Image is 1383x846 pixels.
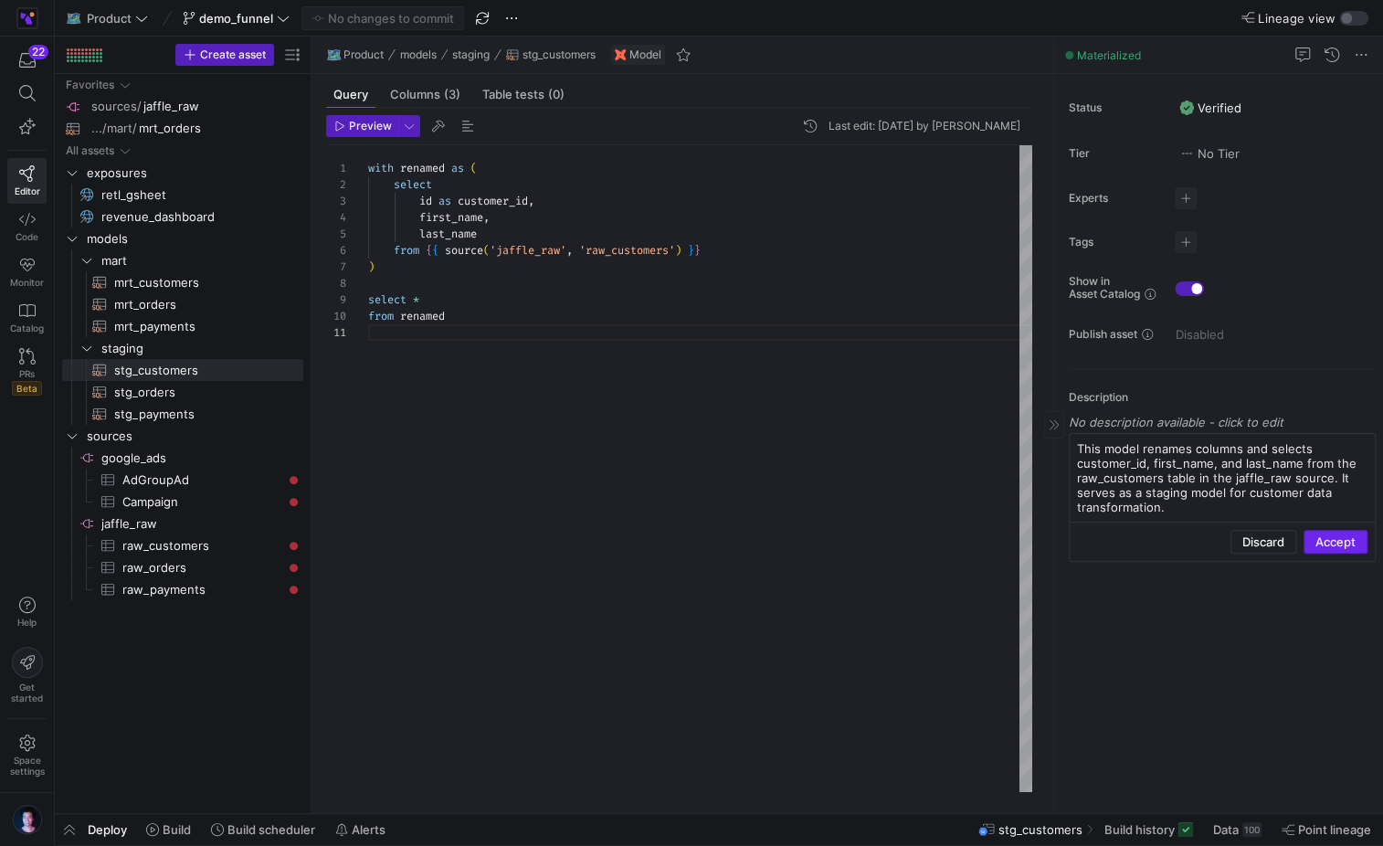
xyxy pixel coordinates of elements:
span: revenue_dashboard​​​​​ [101,206,282,227]
img: Verified [1179,100,1194,115]
span: mart [101,250,301,271]
div: Press SPACE to select this row. [62,249,303,271]
span: Editor [15,185,40,196]
span: Lineage view [1258,11,1335,26]
span: stg_customers [523,48,596,61]
span: Campaign​​​​​​​​​ [122,492,282,513]
span: 🗺️ [327,48,340,61]
span: Model [629,48,661,61]
span: from [368,309,394,323]
div: 100 [1242,822,1262,837]
a: AdGroupAd​​​​​​​​​ [62,469,303,491]
div: 3 [326,193,346,209]
span: mrt_orders [139,118,201,139]
span: Preview [349,120,392,132]
span: Get started [11,682,43,703]
span: retl_gsheet​​​​​ [101,185,282,206]
button: demo_funnel [178,6,294,30]
span: Tier [1069,147,1160,160]
span: raw_payments​​​​​​​​​ [122,579,282,600]
div: Press SPACE to select this row. [62,469,303,491]
span: Monitor [10,277,44,288]
span: Alerts [352,822,385,837]
span: demo_funnel [199,11,273,26]
a: raw_customers​​​​​​​​​ [62,534,303,556]
span: select [394,177,432,192]
span: (0) [548,89,565,100]
span: , [528,194,534,208]
span: PRs [19,368,35,379]
div: Press SPACE to select this row. [62,96,303,118]
a: .../mart/mrt_orders [62,118,303,139]
span: ( [483,243,490,258]
span: Materialized [1077,48,1141,62]
a: https://storage.googleapis.com/y42-prod-data-exchange/images/wGRgYe1eIP2JIxZ3aMfdjHlCeekm0sHD6HRd... [7,3,47,34]
span: as [451,161,464,175]
span: Tags [1069,236,1160,249]
span: } [688,243,694,258]
div: Press SPACE to select this row. [62,556,303,578]
span: Discard [1242,534,1284,549]
button: Build history [1096,814,1201,845]
a: Editor [7,158,47,204]
button: Create asset [175,44,274,66]
span: Accept [1315,534,1356,549]
span: Beta [12,381,42,396]
span: Deploy [88,822,127,837]
a: Code [7,204,47,249]
div: Press SPACE to select this row. [62,578,303,600]
span: } [694,243,701,258]
a: Campaign​​​​​​​​​ [62,491,303,513]
button: Discard [1230,530,1296,554]
span: 'jaffle_raw' [490,243,566,258]
button: No tierNo Tier [1175,142,1244,165]
span: .../mart/ [91,118,137,139]
div: Favorites [66,79,114,91]
div: Press SPACE to select this row. [62,140,303,162]
div: Press SPACE to select this row. [62,425,303,447]
a: google_ads​​​​​​​​ [62,447,303,469]
span: Data [1213,822,1239,837]
a: Spacesettings [7,726,47,785]
div: Press SPACE to select this row. [62,403,303,425]
span: staging [452,48,490,61]
span: last_name [419,227,477,241]
button: Build [138,814,199,845]
span: Experts [1069,192,1160,205]
a: stg_payments​​​​​​​​​​ [62,403,303,425]
span: stg_customers [998,822,1082,837]
span: exposures [87,163,301,184]
div: Press SPACE to select this row. [62,271,303,293]
button: https://lh3.googleusercontent.com/a-/AOh14Gj536Mo-W-oWB4s5436VUSgjgKCvefZ6q9nQWHwUA=s96-c [7,800,47,839]
div: Press SPACE to select this row. [62,534,303,556]
div: Press SPACE to select this row. [62,184,303,206]
a: mrt_payments​​​​​​​​​​ [62,315,303,337]
span: 'raw_customers' [579,243,675,258]
div: Press SPACE to select this row. [62,206,303,227]
div: Last edit: [DATE] by [PERSON_NAME] [829,120,1020,132]
span: , [566,243,573,258]
span: id [419,194,432,208]
span: sources [87,426,301,447]
img: https://storage.googleapis.com/y42-prod-data-exchange/images/wGRgYe1eIP2JIxZ3aMfdjHlCeekm0sHD6HRd... [18,9,37,27]
span: Build scheduler [227,822,315,837]
span: staging [101,338,301,359]
div: 9 [326,291,346,308]
span: stg_orders​​​​​​​​​​ [114,382,282,403]
button: Point lineage [1273,814,1379,845]
div: Press SPACE to select this row. [62,74,303,96]
div: 10 [326,308,346,324]
div: Press SPACE to select this row. [62,337,303,359]
span: stg_customers​​​​​​​​​​ [114,360,282,381]
button: stg_customers [501,44,600,66]
span: Publish asset [1069,328,1137,341]
span: mrt_customers​​​​​​​​​​ [114,272,282,293]
span: renamed [400,161,445,175]
span: jaffle_raw​​​​​​​​ [101,513,301,534]
span: , [483,210,490,225]
div: Press SPACE to select this row. [62,227,303,249]
span: mrt_orders​​​​​​​​​​ [114,294,282,315]
button: Help [7,588,47,636]
span: with [368,161,394,175]
span: ) [675,243,681,258]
